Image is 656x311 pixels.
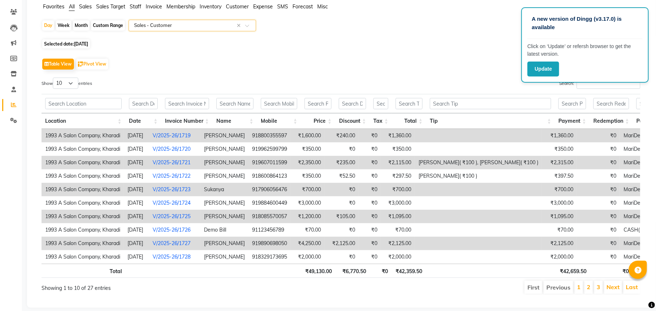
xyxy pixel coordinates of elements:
[325,223,359,237] td: ₹0
[381,196,415,210] td: ₹3,000.00
[577,183,620,196] td: ₹0
[45,98,122,109] input: Search Location
[577,237,620,250] td: ₹0
[42,223,124,237] td: 1993 A Salon Company, Kharadi
[597,283,600,291] a: 3
[291,223,325,237] td: ₹70.00
[253,3,273,10] span: Expense
[381,183,415,196] td: ₹700.00
[325,129,359,142] td: ₹240.00
[124,183,149,196] td: [DATE]
[335,264,370,278] th: ₹6,770.50
[291,210,325,223] td: ₹1,200.00
[153,253,190,260] a: V/2025-26/1728
[42,237,124,250] td: 1993 A Salon Company, Kharadi
[415,156,542,169] td: [PERSON_NAME]( ₹100 ), [PERSON_NAME]( ₹100 )
[359,237,381,250] td: ₹0
[291,196,325,210] td: ₹3,000.00
[370,264,392,278] th: ₹0
[42,250,124,264] td: 1993 A Salon Company, Kharadi
[277,3,288,10] span: SMS
[153,200,190,206] a: V/2025-26/1724
[542,196,577,210] td: ₹3,000.00
[301,113,335,129] th: Price: activate to sort column ascending
[248,183,291,196] td: 917906056476
[532,15,638,31] p: A new version of Dingg (v3.17.0) is available
[125,113,161,129] th: Date: activate to sort column ascending
[73,20,90,31] div: Month
[527,43,643,58] p: Click on ‘Update’ or refersh browser to get the latest version.
[213,113,257,129] th: Name: activate to sort column ascending
[381,142,415,156] td: ₹350.00
[153,227,190,233] a: V/2025-26/1726
[291,237,325,250] td: ₹4,250.00
[153,240,190,247] a: V/2025-26/1727
[248,210,291,223] td: 918085570057
[200,129,248,142] td: [PERSON_NAME]
[587,283,590,291] a: 2
[200,196,248,210] td: [PERSON_NAME]
[426,113,555,129] th: Tip: activate to sort column ascending
[542,183,577,196] td: ₹700.00
[415,169,542,183] td: [PERSON_NAME]( ₹100 )
[359,183,381,196] td: ₹0
[200,156,248,169] td: [PERSON_NAME]
[42,169,124,183] td: 1993 A Salon Company, Kharadi
[130,3,141,10] span: Staff
[42,129,124,142] td: 1993 A Salon Company, Kharadi
[257,113,301,129] th: Mobile: activate to sort column ascending
[325,169,359,183] td: ₹52.50
[325,183,359,196] td: ₹0
[161,113,213,129] th: Invoice Number: activate to sort column ascending
[56,20,71,31] div: Week
[200,237,248,250] td: [PERSON_NAME]
[542,169,577,183] td: ₹397.50
[248,250,291,264] td: 918329173695
[200,169,248,183] td: [PERSON_NAME]
[381,223,415,237] td: ₹70.00
[381,237,415,250] td: ₹2,125.00
[542,210,577,223] td: ₹1,095.00
[370,113,392,129] th: Tax: activate to sort column ascending
[381,210,415,223] td: ₹1,095.00
[392,264,426,278] th: ₹42,359.50
[577,156,620,169] td: ₹0
[359,223,381,237] td: ₹0
[396,98,423,109] input: Search Total
[153,146,190,152] a: V/2025-26/1720
[124,223,149,237] td: [DATE]
[590,113,633,129] th: Redemption: activate to sort column ascending
[359,210,381,223] td: ₹0
[527,62,559,76] button: Update
[42,196,124,210] td: 1993 A Salon Company, Kharadi
[335,113,370,129] th: Discount: activate to sort column ascending
[359,196,381,210] td: ₹0
[200,250,248,264] td: [PERSON_NAME]
[124,156,149,169] td: [DATE]
[325,210,359,223] td: ₹105.00
[301,264,335,278] th: ₹49,130.00
[248,196,291,210] td: 919884600449
[325,237,359,250] td: ₹2,125.00
[42,280,285,292] div: Showing 1 to 10 of 27 entries
[381,250,415,264] td: ₹2,000.00
[542,237,577,250] td: ₹2,125.00
[248,237,291,250] td: 919890698050
[291,169,325,183] td: ₹350.00
[153,159,190,166] a: V/2025-26/1721
[339,98,366,109] input: Search Discount
[542,250,577,264] td: ₹2,000.00
[359,156,381,169] td: ₹0
[200,3,221,10] span: Inventory
[248,223,291,237] td: 91123456789
[359,142,381,156] td: ₹0
[42,78,92,89] label: Show entries
[42,210,124,223] td: 1993 A Salon Company, Kharadi
[325,142,359,156] td: ₹0
[577,196,620,210] td: ₹0
[325,250,359,264] td: ₹0
[226,3,249,10] span: Customer
[542,223,577,237] td: ₹70.00
[373,98,388,109] input: Search Tax
[69,3,75,10] span: All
